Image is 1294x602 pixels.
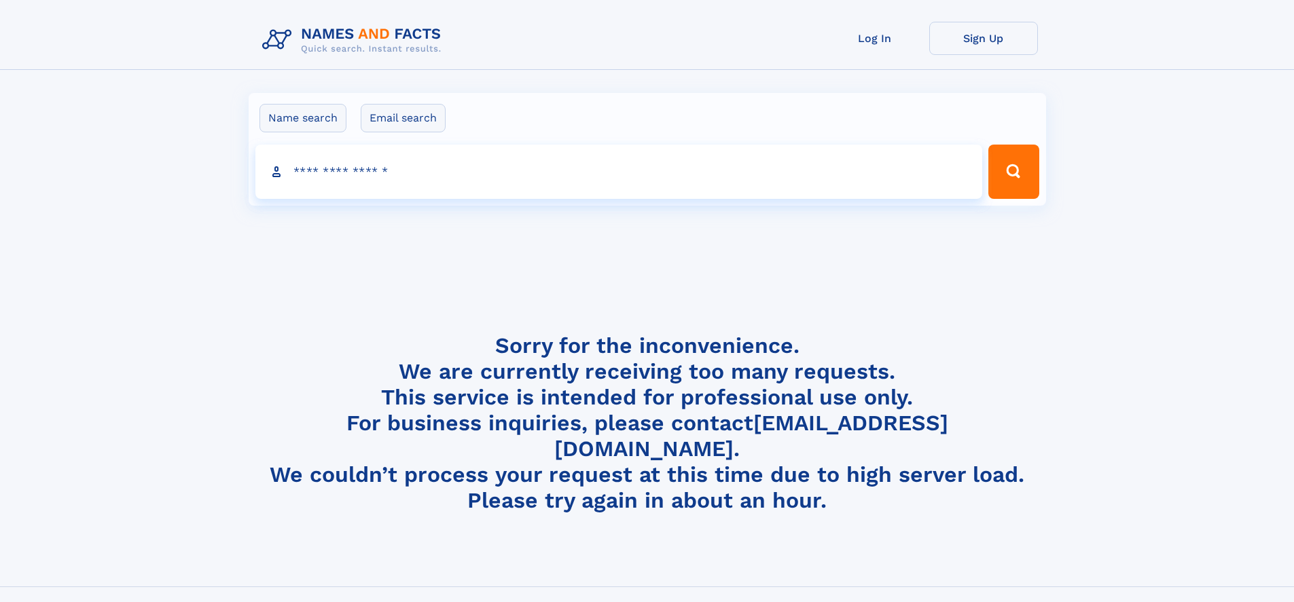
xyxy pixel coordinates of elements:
[988,145,1039,199] button: Search Button
[821,22,929,55] a: Log In
[255,145,983,199] input: search input
[554,410,948,462] a: [EMAIL_ADDRESS][DOMAIN_NAME]
[259,104,346,132] label: Name search
[929,22,1038,55] a: Sign Up
[361,104,446,132] label: Email search
[257,333,1038,514] h4: Sorry for the inconvenience. We are currently receiving too many requests. This service is intend...
[257,22,452,58] img: Logo Names and Facts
